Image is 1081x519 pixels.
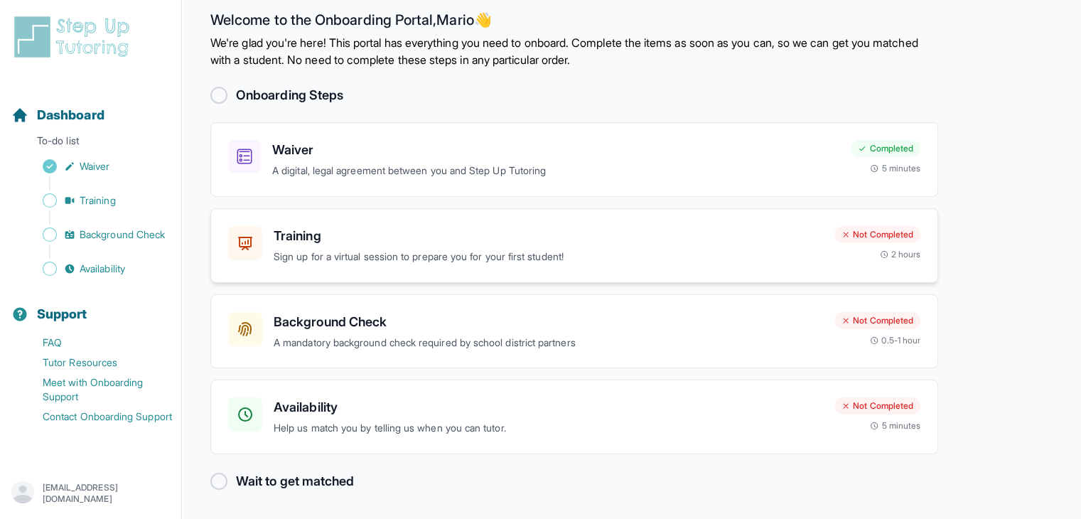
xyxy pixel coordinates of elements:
h2: Onboarding Steps [236,85,343,105]
p: To-do list [6,134,176,154]
span: Support [37,304,87,324]
span: Background Check [80,228,165,242]
h2: Wait to get matched [236,471,354,491]
span: Dashboard [37,105,104,125]
p: A mandatory background check required by school district partners [274,335,823,351]
div: Completed [851,140,920,157]
a: AvailabilityHelp us match you by telling us when you can tutor.Not Completed5 minutes [210,380,938,454]
img: logo [11,14,138,60]
a: Waiver [11,156,181,176]
div: Not Completed [834,312,920,329]
h2: Welcome to the Onboarding Portal, Mario 👋 [210,11,938,34]
a: Meet with Onboarding Support [11,373,181,407]
a: Tutor Resources [11,353,181,373]
a: FAQ [11,333,181,353]
h3: Waiver [272,140,839,160]
a: Background CheckA mandatory background check required by school district partnersNot Completed0.5... [210,294,938,369]
h3: Background Check [274,312,823,332]
span: Training [80,193,116,208]
a: Contact Onboarding Support [11,407,181,427]
a: Dashboard [11,105,104,125]
p: Help us match you by telling us when you can tutor. [274,420,823,437]
a: Training [11,191,181,210]
p: A digital, legal agreement between you and Step Up Tutoring [272,163,839,179]
div: 5 minutes [870,420,920,432]
button: [EMAIL_ADDRESS][DOMAIN_NAME] [11,481,170,506]
button: Support [6,282,176,330]
div: 2 hours [880,249,921,260]
p: We're glad you're here! This portal has everything you need to onboard. Complete the items as soo... [210,34,938,68]
span: Waiver [80,159,109,173]
div: Not Completed [834,397,920,414]
a: Background Check [11,225,181,245]
a: Availability [11,259,181,279]
h3: Training [274,226,823,246]
a: TrainingSign up for a virtual session to prepare you for your first student!Not Completed2 hours [210,208,938,283]
h3: Availability [274,397,823,417]
p: Sign up for a virtual session to prepare you for your first student! [274,249,823,265]
button: Dashboard [6,82,176,131]
div: Not Completed [834,226,920,243]
span: Availability [80,262,125,276]
div: 5 minutes [870,163,920,174]
div: 0.5-1 hour [870,335,920,346]
a: WaiverA digital, legal agreement between you and Step Up TutoringCompleted5 minutes [210,122,938,197]
p: [EMAIL_ADDRESS][DOMAIN_NAME] [43,482,170,505]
